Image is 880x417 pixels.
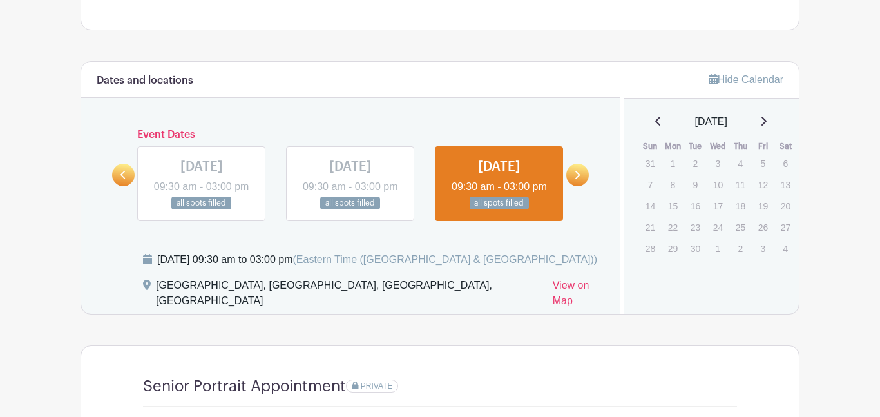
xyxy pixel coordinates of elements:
[707,196,729,216] p: 17
[695,114,727,130] span: [DATE]
[752,238,774,258] p: 3
[730,153,751,173] p: 4
[730,175,751,195] p: 11
[729,140,752,153] th: Thu
[774,140,797,153] th: Sat
[775,175,796,195] p: 13
[662,196,684,216] p: 15
[157,252,597,267] div: [DATE] 09:30 am to 03:00 pm
[685,196,706,216] p: 16
[361,382,393,391] span: PRIVATE
[685,238,706,258] p: 30
[730,196,751,216] p: 18
[135,129,566,141] h6: Event Dates
[752,196,774,216] p: 19
[707,153,729,173] p: 3
[553,278,604,314] a: View on Map
[639,140,662,153] th: Sun
[775,153,796,173] p: 6
[775,238,796,258] p: 4
[709,74,783,85] a: Hide Calendar
[662,238,684,258] p: 29
[292,254,597,265] span: (Eastern Time ([GEOGRAPHIC_DATA] & [GEOGRAPHIC_DATA]))
[640,196,661,216] p: 14
[707,175,729,195] p: 10
[640,153,661,173] p: 31
[685,217,706,237] p: 23
[752,175,774,195] p: 12
[662,153,684,173] p: 1
[752,153,774,173] p: 5
[775,217,796,237] p: 27
[662,140,684,153] th: Mon
[707,217,729,237] p: 24
[97,75,193,87] h6: Dates and locations
[685,175,706,195] p: 9
[640,238,661,258] p: 28
[684,140,707,153] th: Tue
[752,217,774,237] p: 26
[707,238,729,258] p: 1
[156,278,542,314] div: [GEOGRAPHIC_DATA], [GEOGRAPHIC_DATA], [GEOGRAPHIC_DATA], [GEOGRAPHIC_DATA]
[640,175,661,195] p: 7
[143,377,346,396] h4: Senior Portrait Appointment
[775,196,796,216] p: 20
[730,238,751,258] p: 2
[640,217,661,237] p: 21
[685,153,706,173] p: 2
[662,217,684,237] p: 22
[752,140,774,153] th: Fri
[707,140,729,153] th: Wed
[730,217,751,237] p: 25
[662,175,684,195] p: 8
